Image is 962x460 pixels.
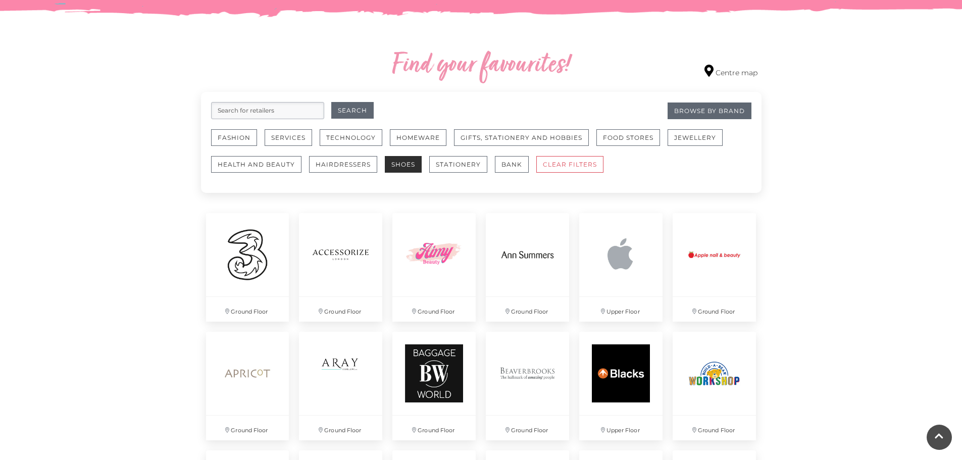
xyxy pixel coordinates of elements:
a: Services [265,129,320,156]
a: Shoes [385,156,429,183]
button: Services [265,129,312,146]
p: Upper Floor [579,416,663,440]
button: Fashion [211,129,257,146]
a: Bank [495,156,536,183]
a: Ground Floor [481,208,574,327]
a: Ground Floor [294,208,387,327]
a: Food Stores [596,129,668,156]
button: Technology [320,129,382,146]
a: Ground Floor [294,327,387,445]
p: Ground Floor [206,297,289,322]
a: Browse By Brand [668,103,751,119]
a: Ground Floor [201,327,294,445]
button: Homeware [390,129,446,146]
button: Bank [495,156,529,173]
input: Search for retailers [211,102,324,119]
button: Shoes [385,156,422,173]
a: Gifts, Stationery and Hobbies [454,129,596,156]
a: Ground Floor [668,208,761,327]
a: Jewellery [668,129,730,156]
a: Upper Floor [574,327,668,445]
p: Ground Floor [299,416,382,440]
a: Upper Floor [574,208,668,327]
a: Centre map [704,65,757,78]
p: Ground Floor [673,416,756,440]
p: Ground Floor [486,297,569,322]
a: Homeware [390,129,454,156]
p: Ground Floor [392,297,476,322]
button: Hairdressers [309,156,377,173]
p: Upper Floor [579,297,663,322]
a: Ground Floor [387,208,481,327]
button: Jewellery [668,129,723,146]
button: Gifts, Stationery and Hobbies [454,129,589,146]
p: Ground Floor [486,416,569,440]
button: Search [331,102,374,119]
a: Hairdressers [309,156,385,183]
a: Fashion [211,129,265,156]
button: Stationery [429,156,487,173]
a: Ground Floor [668,327,761,445]
button: Health and Beauty [211,156,301,173]
h2: Find your favourites! [297,49,666,82]
a: CLEAR FILTERS [536,156,611,183]
p: Ground Floor [206,416,289,440]
a: Stationery [429,156,495,183]
p: Ground Floor [673,297,756,322]
a: Ground Floor [481,327,574,445]
a: Health and Beauty [211,156,309,183]
a: Ground Floor [201,208,294,327]
p: Ground Floor [392,416,476,440]
button: Food Stores [596,129,660,146]
button: CLEAR FILTERS [536,156,603,173]
a: Ground Floor [387,327,481,445]
p: Ground Floor [299,297,382,322]
a: Technology [320,129,390,156]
